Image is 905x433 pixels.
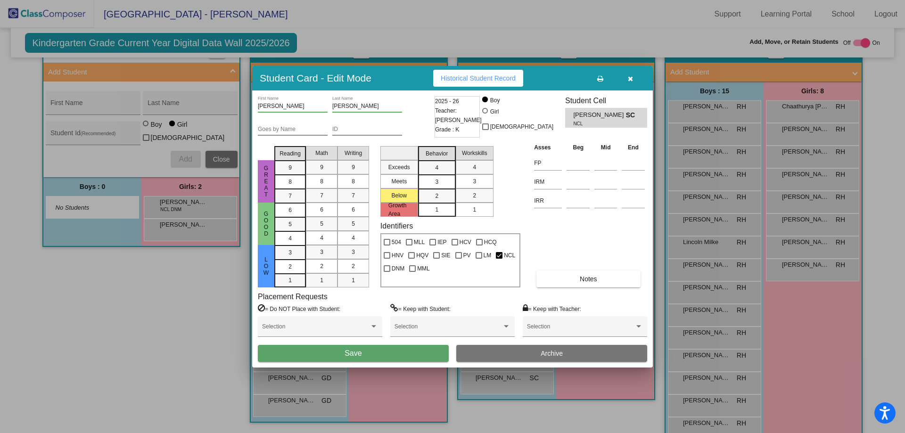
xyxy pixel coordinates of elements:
[352,276,355,285] span: 1
[320,205,323,214] span: 6
[490,121,553,132] span: [DEMOGRAPHIC_DATA]
[258,345,449,362] button: Save
[441,74,516,82] span: Historical Student Record
[288,178,292,186] span: 8
[484,237,497,248] span: HCQ
[352,191,355,200] span: 7
[534,175,562,189] input: assessment
[320,191,323,200] span: 7
[288,192,292,200] span: 7
[320,163,323,172] span: 9
[288,262,292,271] span: 2
[352,205,355,214] span: 6
[473,205,476,214] span: 1
[435,163,438,172] span: 4
[504,250,515,261] span: NCL
[288,234,292,243] span: 4
[490,107,499,116] div: Girl
[426,149,448,158] span: Behavior
[352,220,355,228] span: 5
[534,194,562,208] input: assessment
[262,256,271,276] span: LOW
[258,292,328,301] label: Placement Requests
[380,221,413,230] label: Identifiers
[435,205,438,214] span: 1
[352,177,355,186] span: 8
[417,263,430,274] span: MML
[258,304,340,313] label: = Do NOT Place with Student:
[565,96,647,105] h3: Student Cell
[390,304,451,313] label: = Keep with Student:
[315,149,328,157] span: Math
[352,234,355,242] span: 4
[320,220,323,228] span: 5
[463,250,471,261] span: PV
[288,206,292,214] span: 6
[392,237,401,248] span: 504
[580,275,597,283] span: Notes
[462,149,487,157] span: Workskills
[352,262,355,270] span: 2
[288,220,292,229] span: 5
[260,72,371,84] h3: Student Card - Edit Mode
[460,237,471,248] span: HCV
[352,163,355,172] span: 9
[288,248,292,257] span: 3
[416,250,428,261] span: HQV
[258,126,328,133] input: goes by name
[345,349,362,357] span: Save
[320,234,323,242] span: 4
[592,142,619,153] th: Mid
[536,270,640,287] button: Notes
[473,177,476,186] span: 3
[435,125,459,134] span: Grade : K
[435,192,438,200] span: 2
[532,142,564,153] th: Asses
[541,350,563,357] span: Archive
[392,250,403,261] span: HNV
[320,262,323,270] span: 2
[626,110,639,120] span: SC
[484,250,492,261] span: LM
[573,110,625,120] span: [PERSON_NAME]
[490,96,500,105] div: Boy
[441,250,450,261] span: SIE
[392,263,404,274] span: DNM
[288,163,292,172] span: 9
[437,237,446,248] span: IEP
[456,345,647,362] button: Archive
[320,177,323,186] span: 8
[345,149,362,157] span: Writing
[619,142,647,153] th: End
[433,70,523,87] button: Historical Student Record
[534,156,562,170] input: assessment
[320,248,323,256] span: 3
[435,97,459,106] span: 2025 - 26
[414,237,425,248] span: MLL
[564,142,592,153] th: Beg
[262,165,271,198] span: great
[280,149,301,158] span: Reading
[435,106,482,125] span: Teacher: [PERSON_NAME]
[473,191,476,200] span: 2
[573,120,619,127] span: NCL
[320,276,323,285] span: 1
[435,178,438,186] span: 3
[262,211,271,237] span: Good
[473,163,476,172] span: 4
[288,276,292,285] span: 1
[352,248,355,256] span: 3
[523,304,581,313] label: = Keep with Teacher:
